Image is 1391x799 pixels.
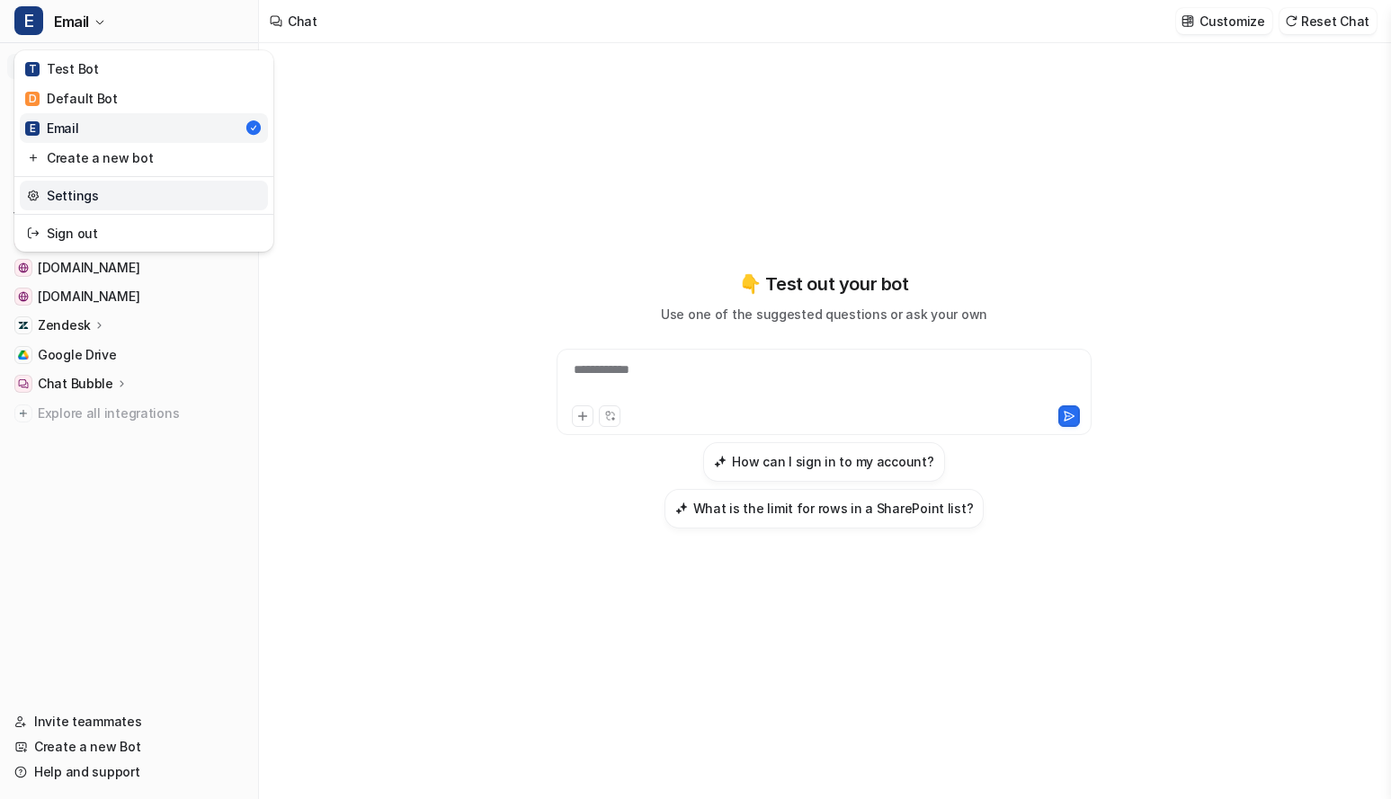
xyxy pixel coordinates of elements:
a: Sign out [20,218,268,248]
img: reset [27,186,40,205]
div: EEmail [14,50,273,252]
span: T [25,62,40,76]
a: Settings [20,181,268,210]
span: E [14,6,43,35]
span: Email [54,9,89,34]
div: Test Bot [25,59,99,78]
div: Default Bot [25,89,118,108]
img: reset [27,224,40,243]
a: Create a new bot [20,143,268,173]
img: reset [27,148,40,167]
span: E [25,121,40,136]
span: D [25,92,40,106]
div: Email [25,119,79,138]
